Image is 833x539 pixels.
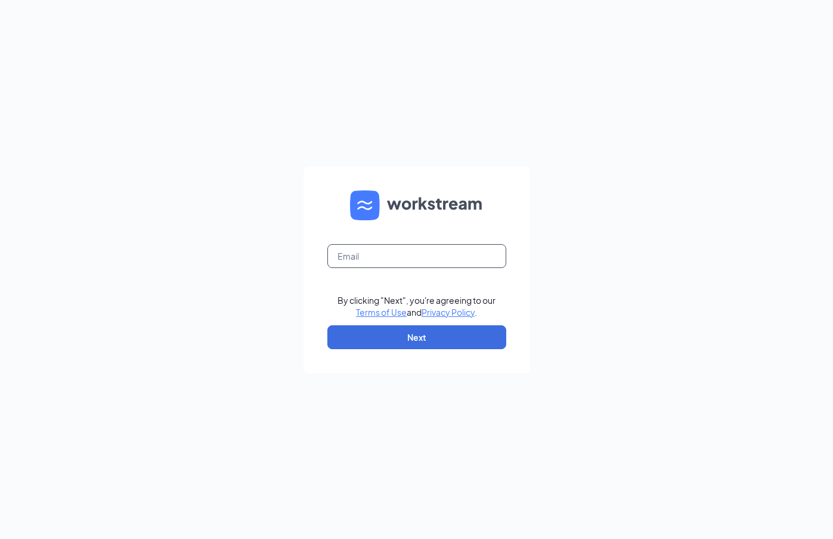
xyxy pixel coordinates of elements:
[422,307,475,318] a: Privacy Policy
[356,307,407,318] a: Terms of Use
[350,190,484,220] img: WS logo and Workstream text
[337,294,496,318] div: By clicking "Next", you're agreeing to our and .
[327,244,506,268] input: Email
[327,325,506,349] button: Next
